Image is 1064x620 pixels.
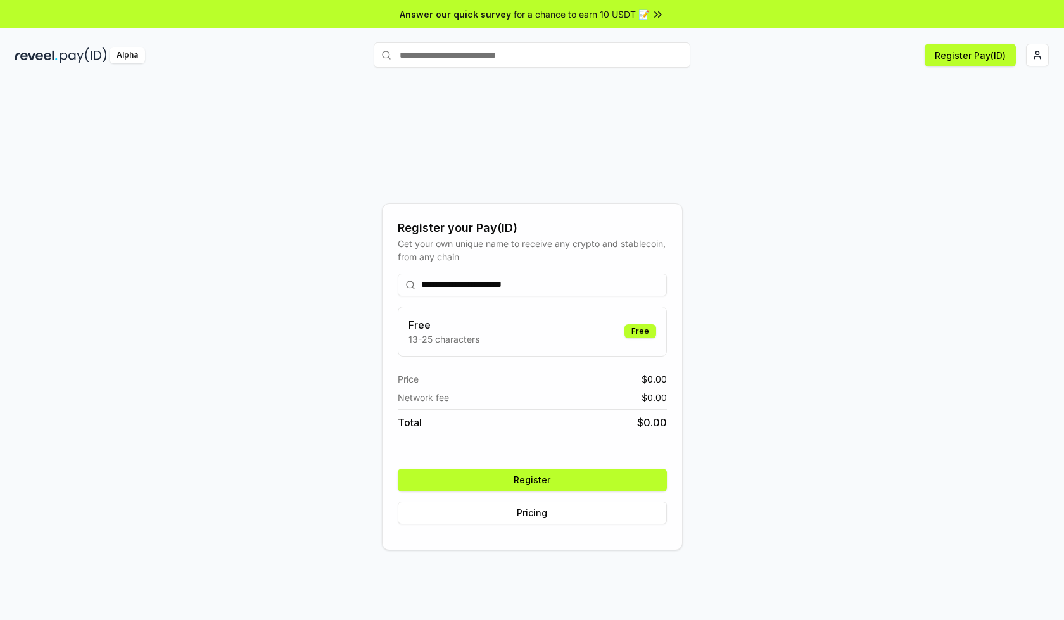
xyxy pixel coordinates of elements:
button: Register [398,469,667,491]
span: Network fee [398,391,449,404]
span: $ 0.00 [642,372,667,386]
div: Get your own unique name to receive any crypto and stablecoin, from any chain [398,237,667,263]
button: Register Pay(ID) [925,44,1016,66]
span: $ 0.00 [637,415,667,430]
div: Alpha [110,47,145,63]
button: Pricing [398,502,667,524]
span: for a chance to earn 10 USDT 📝 [514,8,649,21]
img: reveel_dark [15,47,58,63]
div: Free [624,324,656,338]
img: pay_id [60,47,107,63]
span: Price [398,372,419,386]
h3: Free [408,317,479,332]
p: 13-25 characters [408,332,479,346]
span: $ 0.00 [642,391,667,404]
div: Register your Pay(ID) [398,219,667,237]
span: Answer our quick survey [400,8,511,21]
span: Total [398,415,422,430]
